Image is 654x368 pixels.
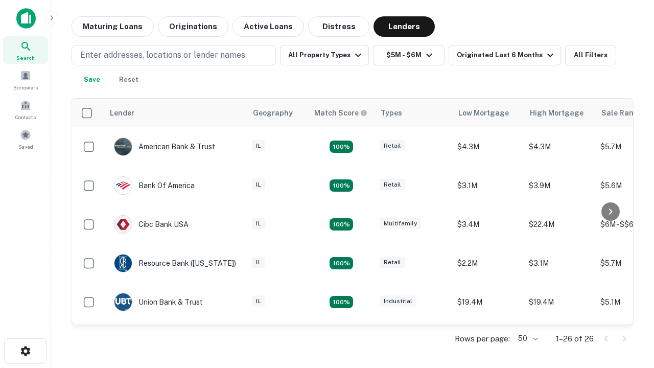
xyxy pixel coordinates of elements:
[330,257,353,269] div: Matching Properties: 4, hasApolloMatch: undefined
[458,107,509,119] div: Low Mortgage
[72,16,154,37] button: Maturing Loans
[80,49,245,61] p: Enter addresses, locations or lender names
[3,66,48,94] a: Borrowers
[380,295,416,307] div: Industrial
[452,99,524,127] th: Low Mortgage
[524,244,595,283] td: $3.1M
[375,99,452,127] th: Types
[452,321,524,360] td: $4M
[455,333,510,345] p: Rows per page:
[114,293,203,311] div: Union Bank & Trust
[524,166,595,205] td: $3.9M
[308,99,375,127] th: Capitalize uses an advanced AI algorithm to match your search with the best lender. The match sco...
[565,45,616,65] button: All Filters
[524,321,595,360] td: $4M
[114,216,132,233] img: picture
[18,143,33,151] span: Saved
[252,257,265,268] div: IL
[232,16,304,37] button: Active Loans
[514,331,540,346] div: 50
[16,8,36,29] img: capitalize-icon.png
[247,99,308,127] th: Geography
[556,333,594,345] p: 1–26 of 26
[524,99,595,127] th: High Mortgage
[252,295,265,307] div: IL
[3,125,48,153] a: Saved
[114,177,132,194] img: picture
[381,107,402,119] div: Types
[112,70,145,90] button: Reset
[524,283,595,321] td: $19.4M
[15,113,36,121] span: Contacts
[3,36,48,64] a: Search
[449,45,561,65] button: Originated Last 6 Months
[330,296,353,308] div: Matching Properties: 4, hasApolloMatch: undefined
[530,107,583,119] div: High Mortgage
[13,83,38,91] span: Borrowers
[114,215,189,234] div: Cibc Bank USA
[158,16,228,37] button: Originations
[457,49,556,61] div: Originated Last 6 Months
[524,205,595,244] td: $22.4M
[373,45,445,65] button: $5M - $6M
[380,218,421,229] div: Multifamily
[452,127,524,166] td: $4.3M
[280,45,369,65] button: All Property Types
[380,257,405,268] div: Retail
[110,107,134,119] div: Lender
[3,96,48,123] a: Contacts
[314,107,365,119] h6: Match Score
[314,107,367,119] div: Capitalize uses an advanced AI algorithm to match your search with the best lender. The match sco...
[72,45,276,65] button: Enter addresses, locations or lender names
[380,140,405,152] div: Retail
[380,179,405,191] div: Retail
[252,179,265,191] div: IL
[114,293,132,311] img: picture
[452,166,524,205] td: $3.1M
[16,54,35,62] span: Search
[253,107,293,119] div: Geography
[452,283,524,321] td: $19.4M
[330,218,353,231] div: Matching Properties: 4, hasApolloMatch: undefined
[330,179,353,192] div: Matching Properties: 4, hasApolloMatch: undefined
[252,140,265,152] div: IL
[373,16,435,37] button: Lenders
[452,244,524,283] td: $2.2M
[114,254,236,272] div: Resource Bank ([US_STATE])
[114,176,195,195] div: Bank Of America
[452,205,524,244] td: $3.4M
[330,141,353,153] div: Matching Properties: 7, hasApolloMatch: undefined
[114,138,132,155] img: picture
[308,16,369,37] button: Distress
[104,99,247,127] th: Lender
[524,127,595,166] td: $4.3M
[603,254,654,303] iframe: Chat Widget
[114,137,215,156] div: American Bank & Trust
[114,255,132,272] img: picture
[252,218,265,229] div: IL
[76,70,108,90] button: Save your search to get updates of matches that match your search criteria.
